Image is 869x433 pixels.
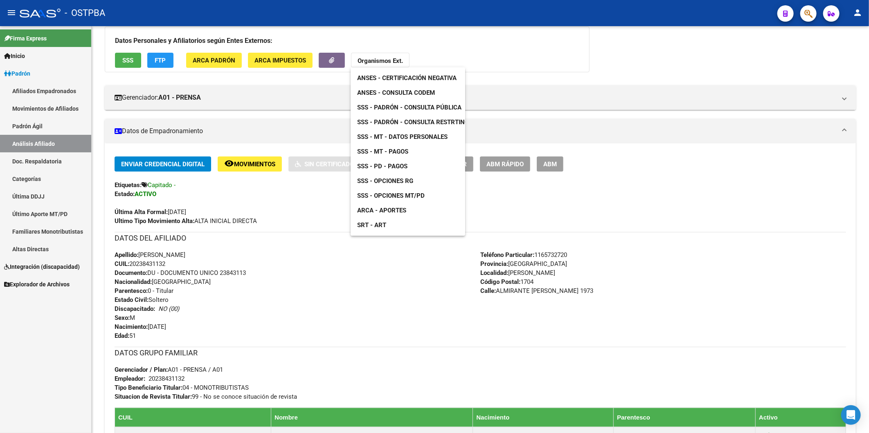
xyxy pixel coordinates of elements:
[357,177,413,185] span: SSS - Opciones RG
[357,192,425,199] span: SSS - Opciones MT/PD
[351,115,485,129] a: SSS - Padrón - Consulta Restrtingida
[357,207,406,214] span: ARCA - Aportes
[357,74,457,82] span: ANSES - Certificación Negativa
[351,218,465,232] a: SRT - ART
[351,174,420,188] a: SSS - Opciones RG
[351,159,414,174] a: SSS - PD - Pagos
[357,89,435,96] span: ANSES - Consulta CODEM
[351,71,463,85] a: ANSES - Certificación Negativa
[351,129,454,144] a: SSS - MT - Datos Personales
[351,188,431,203] a: SSS - Opciones MT/PD
[357,163,407,170] span: SSS - PD - Pagos
[351,100,468,115] a: SSS - Padrón - Consulta Pública
[357,221,386,229] span: SRT - ART
[841,405,861,425] div: Open Intercom Messenger
[357,104,462,111] span: SSS - Padrón - Consulta Pública
[351,144,415,159] a: SSS - MT - Pagos
[357,148,408,155] span: SSS - MT - Pagos
[351,85,441,100] a: ANSES - Consulta CODEM
[351,203,413,218] a: ARCA - Aportes
[357,133,448,141] span: SSS - MT - Datos Personales
[357,118,479,126] span: SSS - Padrón - Consulta Restrtingida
